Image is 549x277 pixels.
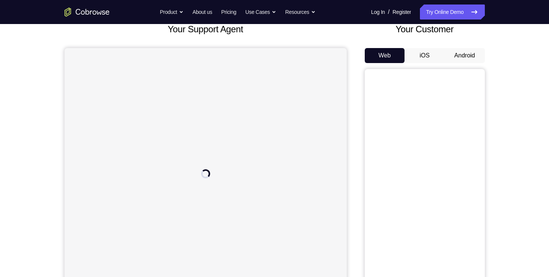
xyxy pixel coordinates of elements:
[245,5,276,20] button: Use Cases
[65,8,110,17] a: Go to the home page
[371,5,385,20] a: Log In
[65,23,347,36] h2: Your Support Agent
[365,23,485,36] h2: Your Customer
[445,48,485,63] button: Android
[193,5,212,20] a: About us
[388,8,390,17] span: /
[393,5,411,20] a: Register
[160,5,184,20] button: Product
[365,48,405,63] button: Web
[420,5,484,20] a: Try Online Demo
[405,48,445,63] button: iOS
[285,5,316,20] button: Resources
[221,5,236,20] a: Pricing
